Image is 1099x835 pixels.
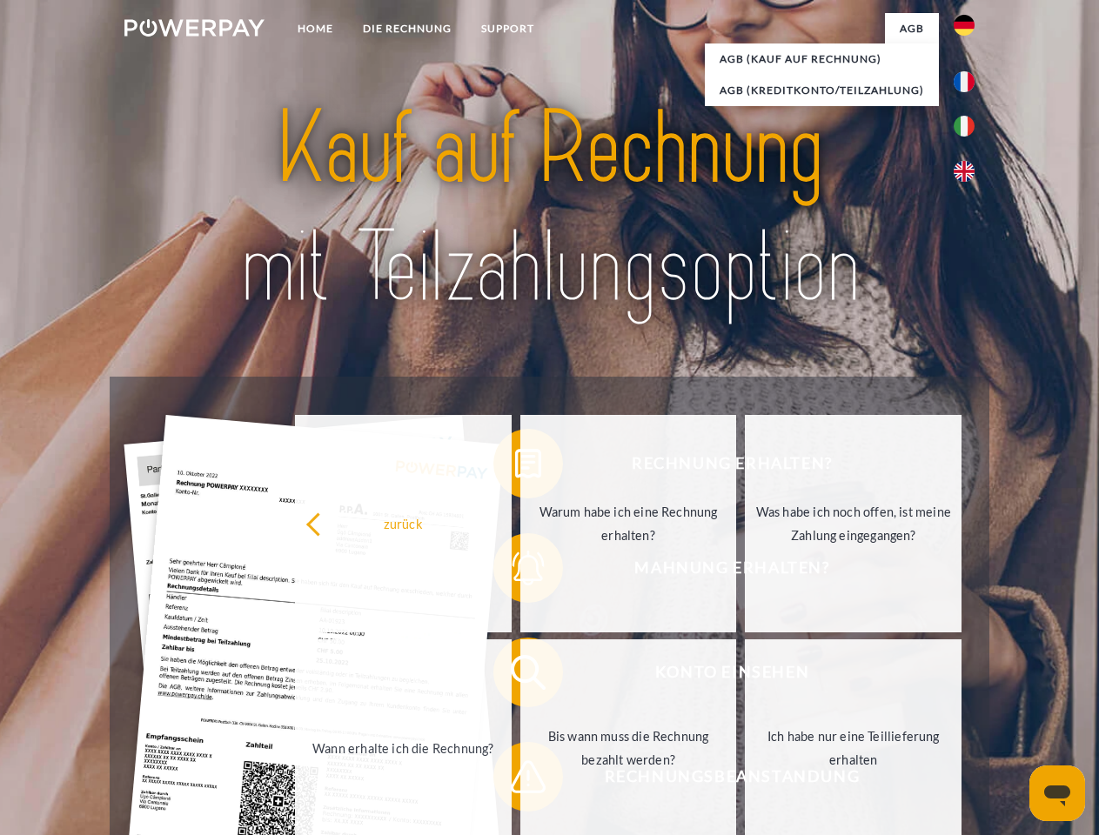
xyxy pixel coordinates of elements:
iframe: Schaltfläche zum Öffnen des Messaging-Fensters [1029,765,1085,821]
a: AGB (Kauf auf Rechnung) [705,43,939,75]
img: title-powerpay_de.svg [166,83,933,333]
img: it [954,116,975,137]
a: Home [283,13,348,44]
div: Ich habe nur eine Teillieferung erhalten [755,725,951,772]
div: Bis wann muss die Rechnung bezahlt werden? [531,725,727,772]
a: AGB (Kreditkonto/Teilzahlung) [705,75,939,106]
div: zurück [305,511,501,535]
img: en [954,161,975,182]
img: logo-powerpay-white.svg [124,19,265,37]
a: agb [885,13,939,44]
div: Warum habe ich eine Rechnung erhalten? [531,500,727,547]
img: fr [954,71,975,92]
img: de [954,15,975,36]
div: Was habe ich noch offen, ist meine Zahlung eingegangen? [755,500,951,547]
a: Was habe ich noch offen, ist meine Zahlung eingegangen? [745,415,962,632]
a: DIE RECHNUNG [348,13,466,44]
a: SUPPORT [466,13,549,44]
div: Wann erhalte ich die Rechnung? [305,736,501,759]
